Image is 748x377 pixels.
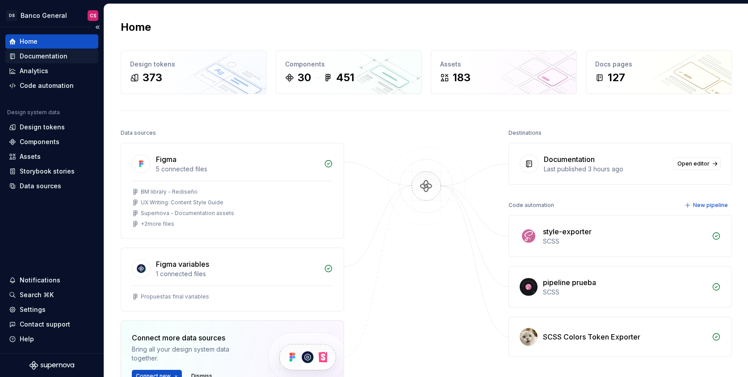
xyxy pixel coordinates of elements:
div: Destinations [508,127,542,139]
div: DS [6,10,17,21]
div: Design tokens [130,60,257,69]
div: Contact support [20,320,70,329]
div: UX Writing: Content Style Guide [141,199,223,206]
div: Notifications [20,276,60,285]
a: Design tokens373 [121,50,267,94]
div: Code automation [508,199,554,211]
h2: Home [121,20,151,34]
div: Data sources [20,182,61,191]
button: Search ⌘K [5,288,98,302]
a: Settings [5,302,98,317]
div: Connect more data sources [132,332,252,343]
div: 5 connected files [156,165,319,174]
div: 451 [336,70,354,85]
button: DSBanco GeneralCS [2,6,102,25]
a: Data sources [5,179,98,193]
div: Documentation [544,154,595,165]
div: Assets [20,152,41,161]
div: 127 [608,70,625,85]
a: Assets [5,149,98,164]
div: Components [285,60,412,69]
div: Components [20,137,59,146]
a: Open editor [673,157,721,170]
div: Code automation [20,81,74,90]
div: Banco General [21,11,67,20]
button: Notifications [5,273,98,287]
div: CS [90,12,97,19]
div: Home [20,37,38,46]
div: Propuestas final variables [141,293,209,300]
a: Components [5,135,98,149]
span: New pipeline [693,202,728,209]
div: SCSS [543,237,706,246]
div: Design system data [7,109,60,116]
div: pipeline prueba [543,277,596,288]
div: Design tokens [20,123,65,132]
button: Collapse sidebar [91,21,104,33]
a: Figma5 connected filesBM library - RediseñoUX Writing: Content Style GuideSupernova - Documentati... [121,143,344,239]
div: BM library - Rediseño [141,188,198,195]
div: 30 [298,70,311,85]
div: Data sources [121,127,156,139]
div: Storybook stories [20,167,75,176]
a: Home [5,34,98,49]
div: SCSS Colors Token Exporter [543,331,640,342]
a: Code automation [5,79,98,93]
button: Contact support [5,317,98,331]
div: style-exporter [543,226,592,237]
a: Analytics [5,64,98,78]
button: Help [5,332,98,346]
div: SCSS [543,288,706,297]
div: + 2 more files [141,220,174,228]
a: Storybook stories [5,164,98,178]
svg: Supernova Logo [29,361,74,370]
div: Analytics [20,66,48,75]
div: 183 [453,70,471,85]
div: Assets [440,60,567,69]
a: Docs pages127 [586,50,732,94]
a: Components30451 [276,50,422,94]
a: Documentation [5,49,98,63]
div: Documentation [20,52,67,61]
div: 373 [143,70,162,85]
div: Supernova - Documentation assets [141,210,234,217]
a: Figma variables1 connected filesPropuestas final variables [121,248,344,311]
div: Last published 3 hours ago [544,165,668,174]
div: Search ⌘K [20,290,54,299]
a: Design tokens [5,120,98,134]
a: Assets183 [431,50,577,94]
div: Docs pages [595,60,723,69]
div: 1 connected files [156,269,319,278]
div: Help [20,335,34,344]
div: Settings [20,305,46,314]
div: Figma [156,154,176,165]
button: New pipeline [682,199,732,211]
span: Open editor [677,160,710,167]
div: Figma variables [156,259,209,269]
div: Bring all your design system data together. [132,345,252,363]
